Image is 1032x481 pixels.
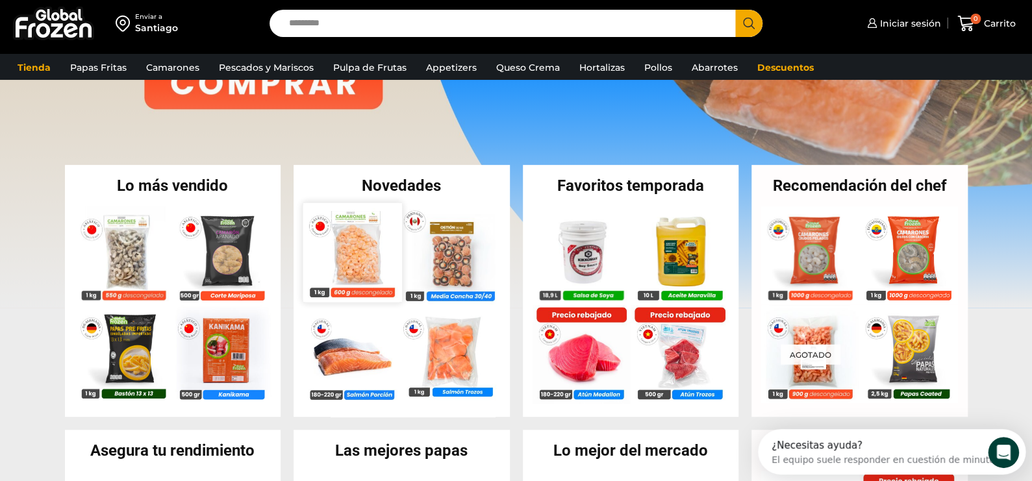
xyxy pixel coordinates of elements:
[781,345,840,365] p: Agotado
[65,443,281,458] h2: Asegura tu rendimiento
[135,12,178,21] div: Enviar a
[11,55,57,80] a: Tienda
[638,55,679,80] a: Pollos
[751,443,968,458] h2: Selección de pescados
[954,8,1019,39] a: 0 Carrito
[981,17,1016,30] span: Carrito
[116,12,135,34] img: address-field-icon.svg
[420,55,483,80] a: Appetizers
[970,14,981,24] span: 0
[135,21,178,34] div: Santiago
[212,55,320,80] a: Pescados y Mariscos
[523,178,739,193] h2: Favoritos temporada
[988,437,1019,468] iframe: Intercom live chat
[64,55,133,80] a: Papas Fritas
[140,55,206,80] a: Camarones
[14,11,244,21] div: ¿Necesitas ayuda?
[864,10,941,36] a: Iniciar sesión
[573,55,631,80] a: Hortalizas
[758,429,1026,475] iframe: Intercom live chat discovery launcher
[735,10,762,37] button: Search button
[65,178,281,193] h2: Lo más vendido
[294,443,510,458] h2: Las mejores papas
[294,178,510,193] h2: Novedades
[751,178,968,193] h2: Recomendación del chef
[14,21,244,35] div: El equipo suele responder en cuestión de minutos.
[5,5,283,41] div: Abrir Intercom Messenger
[877,17,941,30] span: Iniciar sesión
[523,443,739,458] h2: Lo mejor del mercado
[327,55,413,80] a: Pulpa de Frutas
[490,55,566,80] a: Queso Crema
[751,55,820,80] a: Descuentos
[685,55,744,80] a: Abarrotes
